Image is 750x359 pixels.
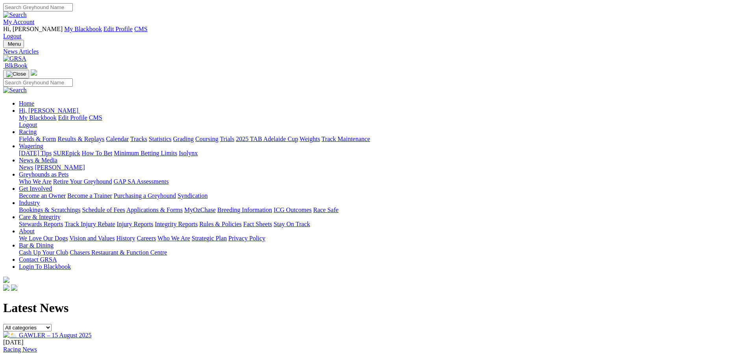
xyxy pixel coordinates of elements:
[228,235,265,242] a: Privacy Policy
[134,26,148,32] a: CMS
[19,157,57,164] a: News & Media
[19,150,52,156] a: [DATE] Tips
[19,150,747,157] div: Wagering
[53,178,112,185] a: Retire Your Greyhound
[155,221,198,227] a: Integrity Reports
[274,206,311,213] a: ICG Outcomes
[69,235,115,242] a: Vision and Values
[3,339,24,346] span: [DATE]
[53,150,80,156] a: SUREpick
[19,128,37,135] a: Racing
[58,114,87,121] a: Edit Profile
[8,41,21,47] span: Menu
[19,206,747,214] div: Industry
[137,235,156,242] a: Careers
[19,107,80,114] a: Hi, [PERSON_NAME]
[3,48,747,55] a: News Articles
[19,249,68,256] a: Cash Up Your Club
[3,26,747,40] div: My Account
[195,136,219,142] a: Coursing
[82,206,125,213] a: Schedule of Fees
[82,150,113,156] a: How To Bet
[35,164,85,171] a: [PERSON_NAME]
[199,221,242,227] a: Rules & Policies
[19,235,68,242] a: We Love Our Dogs
[19,192,66,199] a: Become an Owner
[3,285,9,291] img: facebook.svg
[3,301,747,315] h1: Latest News
[19,164,33,171] a: News
[274,221,310,227] a: Stay On Track
[19,214,61,220] a: Care & Integrity
[114,150,177,156] a: Minimum Betting Limits
[300,136,320,142] a: Weights
[3,33,21,39] a: Logout
[130,136,147,142] a: Tracks
[117,221,153,227] a: Injury Reports
[19,221,63,227] a: Stewards Reports
[3,26,63,32] span: Hi, [PERSON_NAME]
[19,185,52,192] a: Get Involved
[3,55,26,62] img: GRSA
[19,178,747,185] div: Greyhounds as Pets
[19,114,747,128] div: Hi, [PERSON_NAME]
[31,69,37,76] img: logo-grsa-white.png
[192,235,227,242] a: Strategic Plan
[19,136,56,142] a: Fields & Form
[6,71,26,77] img: Close
[114,192,176,199] a: Purchasing a Greyhound
[184,206,216,213] a: MyOzChase
[236,136,298,142] a: 2025 TAB Adelaide Cup
[220,136,234,142] a: Trials
[179,150,198,156] a: Isolynx
[19,143,43,149] a: Wagering
[243,221,272,227] a: Fact Sheets
[70,249,167,256] a: Chasers Restaurant & Function Centre
[116,235,135,242] a: History
[19,242,54,249] a: Bar & Dining
[104,26,133,32] a: Edit Profile
[57,136,104,142] a: Results & Replays
[3,70,29,78] button: Toggle navigation
[19,192,747,199] div: Get Involved
[3,78,73,87] input: Search
[313,206,338,213] a: Race Safe
[3,40,24,48] button: Toggle navigation
[5,62,28,69] span: BlkBook
[67,192,112,199] a: Become a Trainer
[3,331,92,339] img: 🌥️ GAWLER – 15 August 2025
[3,19,35,25] a: My Account
[149,136,172,142] a: Statistics
[3,62,28,69] a: BlkBook
[19,235,747,242] div: About
[19,206,80,213] a: Bookings & Scratchings
[217,206,272,213] a: Breeding Information
[65,221,115,227] a: Track Injury Rebate
[173,136,194,142] a: Grading
[3,11,27,19] img: Search
[19,171,69,178] a: Greyhounds as Pets
[3,277,9,283] img: logo-grsa-white.png
[114,178,169,185] a: GAP SA Assessments
[3,3,73,11] input: Search
[19,263,71,270] a: Login To Blackbook
[19,199,40,206] a: Industry
[19,107,78,114] span: Hi, [PERSON_NAME]
[106,136,129,142] a: Calendar
[11,285,17,291] img: twitter.svg
[19,221,747,228] div: Care & Integrity
[19,256,57,263] a: Contact GRSA
[178,192,207,199] a: Syndication
[19,178,52,185] a: Who We Are
[322,136,370,142] a: Track Maintenance
[3,346,37,353] a: Racing News
[19,164,747,171] div: News & Media
[19,249,747,256] div: Bar & Dining
[19,228,35,234] a: About
[19,100,34,107] a: Home
[126,206,183,213] a: Applications & Forms
[64,26,102,32] a: My Blackbook
[19,121,37,128] a: Logout
[157,235,190,242] a: Who We Are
